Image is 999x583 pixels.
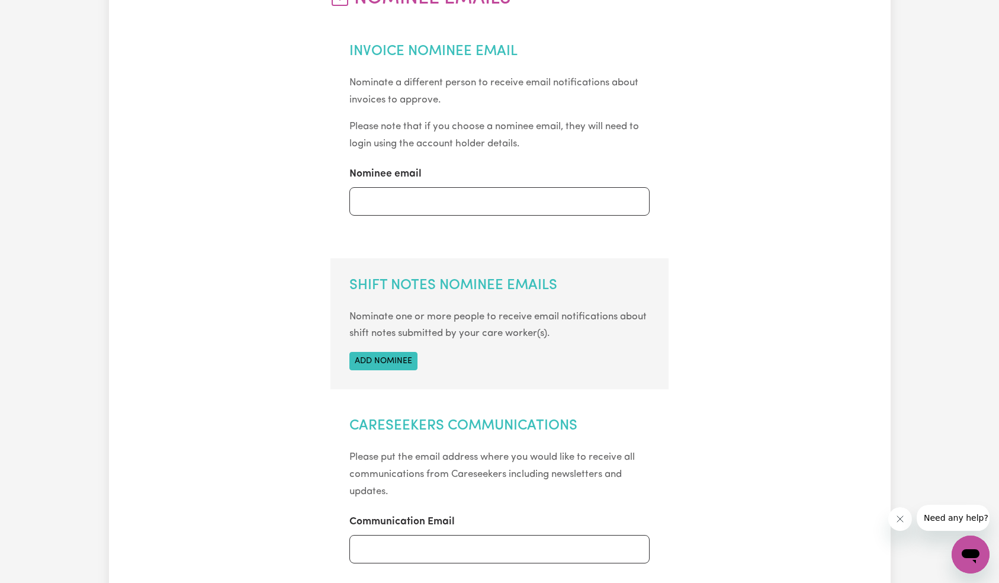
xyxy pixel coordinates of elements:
[888,507,912,531] iframe: Close message
[349,121,639,149] small: Please note that if you choose a nominee email, they will need to login using the account holder ...
[349,78,638,105] small: Nominate a different person to receive email notifications about invoices to approve.
[349,452,635,496] small: Please put the email address where you would like to receive all communications from Careseekers ...
[349,418,650,435] h2: Careseekers Communications
[349,277,650,294] h2: Shift Notes Nominee Emails
[917,505,990,531] iframe: Message from company
[349,312,647,339] small: Nominate one or more people to receive email notifications about shift notes submitted by your ca...
[349,514,455,530] label: Communication Email
[349,166,422,182] label: Nominee email
[349,352,417,370] button: Add nominee
[952,536,990,574] iframe: Button to launch messaging window
[349,43,650,60] h2: Invoice Nominee Email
